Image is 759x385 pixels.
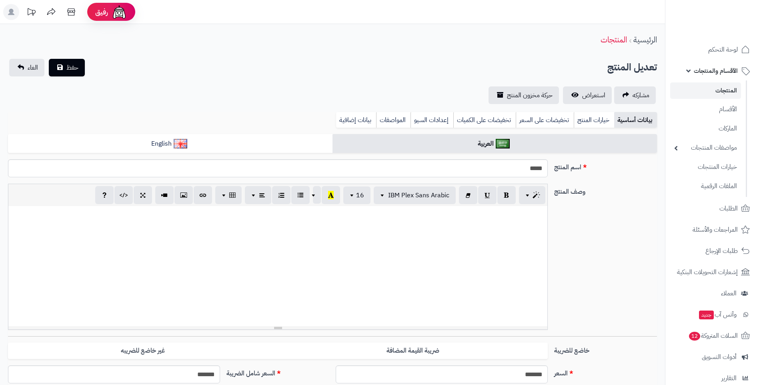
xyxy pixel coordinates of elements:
[705,20,751,37] img: logo-2.png
[388,190,449,200] span: IBM Plex Sans Arabic
[670,263,754,282] a: إشعارات التحويلات البنكية
[9,59,44,76] a: الغاء
[670,158,741,176] a: خيارات المنتجات
[551,159,660,172] label: اسم المنتج
[670,284,754,303] a: العملاء
[670,241,754,261] a: طلبات الإرجاع
[49,59,85,76] button: حفظ
[719,203,738,214] span: الطلبات
[489,86,559,104] a: حركة مخزون المنتج
[343,186,370,204] button: 16
[582,90,605,100] span: استعراض
[574,112,614,128] a: خيارات المنتج
[614,86,656,104] a: مشاركه
[376,112,411,128] a: المواصفات
[693,224,738,235] span: المراجعات والأسئلة
[516,112,574,128] a: تخفيضات على السعر
[28,63,38,72] span: الغاء
[702,351,737,363] span: أدوات التسويق
[507,90,553,100] span: حركة مخزون المنتج
[670,82,741,99] a: المنتجات
[95,7,108,17] span: رفيق
[607,59,657,76] h2: تعديل المنتج
[633,90,649,100] span: مشاركه
[8,134,332,154] a: English
[670,40,754,59] a: لوحة التحكم
[694,65,738,76] span: الأقسام والمنتجات
[174,139,188,148] img: English
[677,267,738,278] span: إشعارات التحويلات البنكية
[670,326,754,345] a: السلات المتروكة12
[551,343,660,355] label: خاضع للضريبة
[689,332,700,341] span: 12
[721,288,737,299] span: العملاء
[111,4,127,20] img: ai-face.png
[563,86,612,104] a: استعراض
[551,184,660,197] label: وصف المنتج
[698,309,737,320] span: وآتس آب
[374,186,456,204] button: IBM Plex Sans Arabic
[708,44,738,55] span: لوحة التحكم
[336,112,376,128] a: بيانات إضافية
[278,343,548,359] label: ضريبة القيمة المضافة
[688,330,738,341] span: السلات المتروكة
[670,120,741,137] a: الماركات
[670,347,754,367] a: أدوات التسويق
[670,199,754,218] a: الطلبات
[356,190,364,200] span: 16
[670,178,741,195] a: الملفات الرقمية
[721,373,737,384] span: التقارير
[670,139,741,156] a: مواصفات المنتجات
[601,34,627,46] a: المنتجات
[551,365,660,378] label: السعر
[614,112,657,128] a: بيانات أساسية
[21,4,41,22] a: تحديثات المنصة
[411,112,453,128] a: إعدادات السيو
[66,63,78,72] span: حفظ
[453,112,516,128] a: تخفيضات على الكميات
[8,343,278,359] label: غير خاضع للضريبه
[670,220,754,239] a: المراجعات والأسئلة
[332,134,657,154] a: العربية
[670,305,754,324] a: وآتس آبجديد
[496,139,510,148] img: العربية
[223,365,332,378] label: السعر شامل الضريبة
[699,311,714,319] span: جديد
[705,245,738,257] span: طلبات الإرجاع
[633,34,657,46] a: الرئيسية
[670,101,741,118] a: الأقسام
